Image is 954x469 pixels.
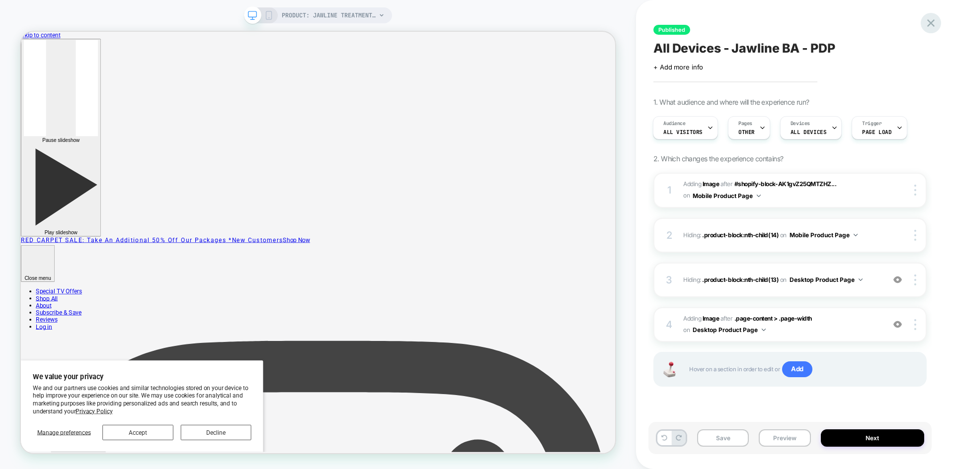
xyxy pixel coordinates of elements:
span: Published [653,25,690,35]
span: .page-content > .page-width [734,315,812,322]
button: Mobile Product Page [790,229,858,241]
button: Desktop Product Page [790,273,863,286]
img: down arrow [859,278,863,281]
span: Pause slideshow [29,141,79,148]
span: on [780,274,787,285]
span: AFTER [720,180,733,188]
img: Joystick [659,362,679,377]
button: Next [821,429,925,447]
span: Close menu [5,325,40,332]
span: Pages [738,120,752,127]
a: About [20,360,41,370]
span: + Add more info [653,63,703,71]
span: Adding [683,180,719,188]
img: down arrow [762,329,766,331]
img: crossed eye [893,275,902,284]
img: close [914,185,916,196]
a: Reviews [20,379,49,389]
div: 4 [664,316,674,334]
span: on [683,325,690,335]
span: #shopify-block-AK1gvZ25QMTZHZ... [734,180,837,188]
span: All Devices - Jawline BA - PDP [653,41,835,56]
button: Mobile Product Page [693,190,761,202]
img: crossed eye [893,320,902,329]
button: Preview [759,429,810,447]
div: 3 [664,271,674,289]
span: AFTER [720,315,733,322]
span: 1. What audience and where will the experience run? [653,98,809,106]
img: down arrow [757,195,761,197]
img: close [914,319,916,330]
span: Hiding : [683,229,879,241]
span: Devices [791,120,810,127]
span: Adding [683,315,719,322]
a: Subscribe & Save [20,370,81,379]
span: Page Load [862,129,891,135]
h2: We value your privacy [16,454,307,466]
span: Trigger [862,120,881,127]
span: .product-block:nth-child(14) [702,231,779,239]
button: Desktop Product Page [693,324,766,336]
a: Shop All [20,351,49,360]
a: Log in [20,389,42,398]
div: 1 [664,181,674,199]
span: Hover on a section in order to edit or [689,361,916,377]
img: down arrow [854,234,858,236]
span: Audience [663,120,686,127]
a: Special TV Offers [20,341,81,351]
span: 2. Which changes the experience contains? [653,154,783,163]
span: Shop Now [349,273,386,282]
span: on [780,230,787,241]
span: All Visitors [663,129,703,135]
span: PRODUCT: Jawline Treatment with MDL Technology [genucel] [282,7,376,23]
span: Play slideshow [32,264,76,271]
span: OTHER [738,129,755,135]
span: ALL DEVICES [791,129,826,135]
span: on [683,190,690,201]
img: close [914,230,916,241]
img: close [914,274,916,285]
span: Add [782,361,812,377]
span: .product-block:nth-child(13) [702,276,779,283]
button: Save [697,429,749,447]
div: 2 [664,226,674,244]
b: Image [703,180,719,188]
span: Hiding : [683,273,879,286]
b: Image [703,315,719,322]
